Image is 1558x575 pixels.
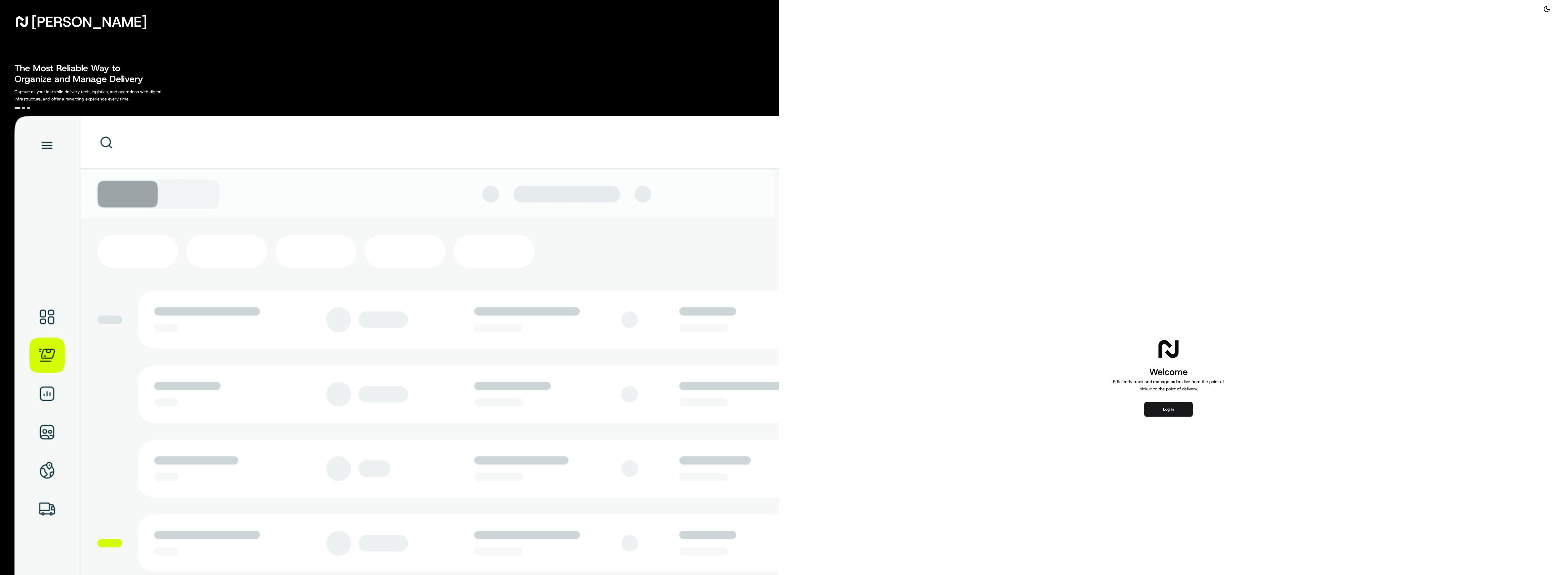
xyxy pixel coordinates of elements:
h2: The Most Reliable Way to Organize and Manage Delivery [14,63,150,84]
p: Efficiently track and manage orders live from the point of pickup to the point of delivery. [1111,378,1226,392]
p: Capture all your last-mile delivery tech, logistics, and operations with digital infrastructure, ... [14,88,188,103]
button: Log in [1144,402,1193,417]
span: [PERSON_NAME] [31,16,147,28]
h1: Welcome [1111,366,1226,378]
